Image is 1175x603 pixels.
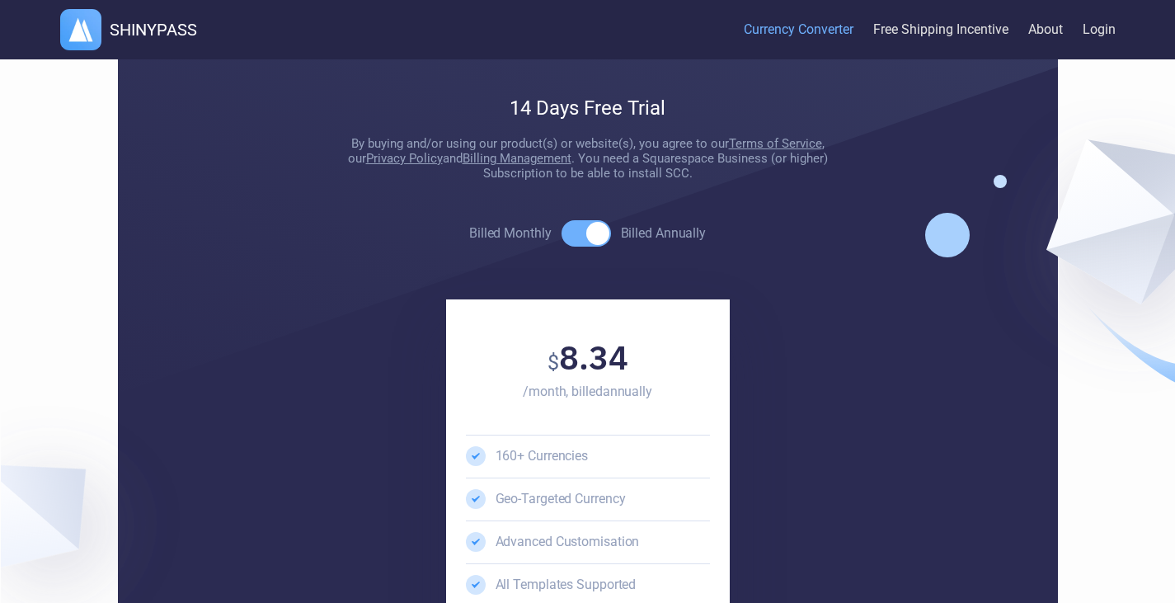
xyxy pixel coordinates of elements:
a: Terms of Service [729,136,822,151]
a: Privacy Policy [366,151,443,166]
li: 160+ Currencies [466,435,710,478]
div: /month, billed [466,382,710,402]
p: By buying and/or using our product(s) or website(s), you agree to our , our and . You need a Squa... [332,136,844,181]
span: $ [548,351,559,375]
span: Billed Annually [621,224,707,243]
li: Geo-Targeted Currency [466,478,710,521]
span: 8.34 [559,336,628,379]
h1: SHINYPASS [110,20,197,40]
a: Billing Management [463,151,571,166]
a: Currency Converter [744,5,853,55]
a: Login [1083,5,1116,55]
img: logo.webp [60,9,101,50]
span: annually [603,384,652,399]
span: Billed Monthly [469,224,552,243]
li: Advanced Customisation [466,521,710,563]
a: Free Shipping Incentive [873,5,1008,55]
a: About [1028,5,1063,55]
h2: 14 Days Free Trial [332,97,844,120]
